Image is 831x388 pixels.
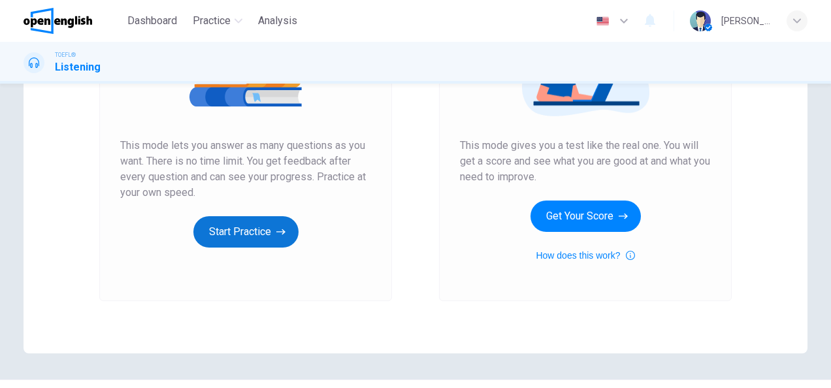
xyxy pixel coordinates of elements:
[721,13,771,29] div: [PERSON_NAME]
[120,138,371,201] span: This mode lets you answer as many questions as you want. There is no time limit. You get feedback...
[187,9,248,33] button: Practice
[460,138,711,185] span: This mode gives you a test like the real one. You will get a score and see what you are good at a...
[127,13,177,29] span: Dashboard
[690,10,711,31] img: Profile picture
[530,201,641,232] button: Get Your Score
[55,59,101,75] h1: Listening
[24,8,122,34] a: OpenEnglish logo
[595,16,611,26] img: en
[258,13,297,29] span: Analysis
[193,13,231,29] span: Practice
[536,248,634,263] button: How does this work?
[55,50,76,59] span: TOEFL®
[122,9,182,33] button: Dashboard
[193,216,299,248] button: Start Practice
[24,8,92,34] img: OpenEnglish logo
[253,9,302,33] button: Analysis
